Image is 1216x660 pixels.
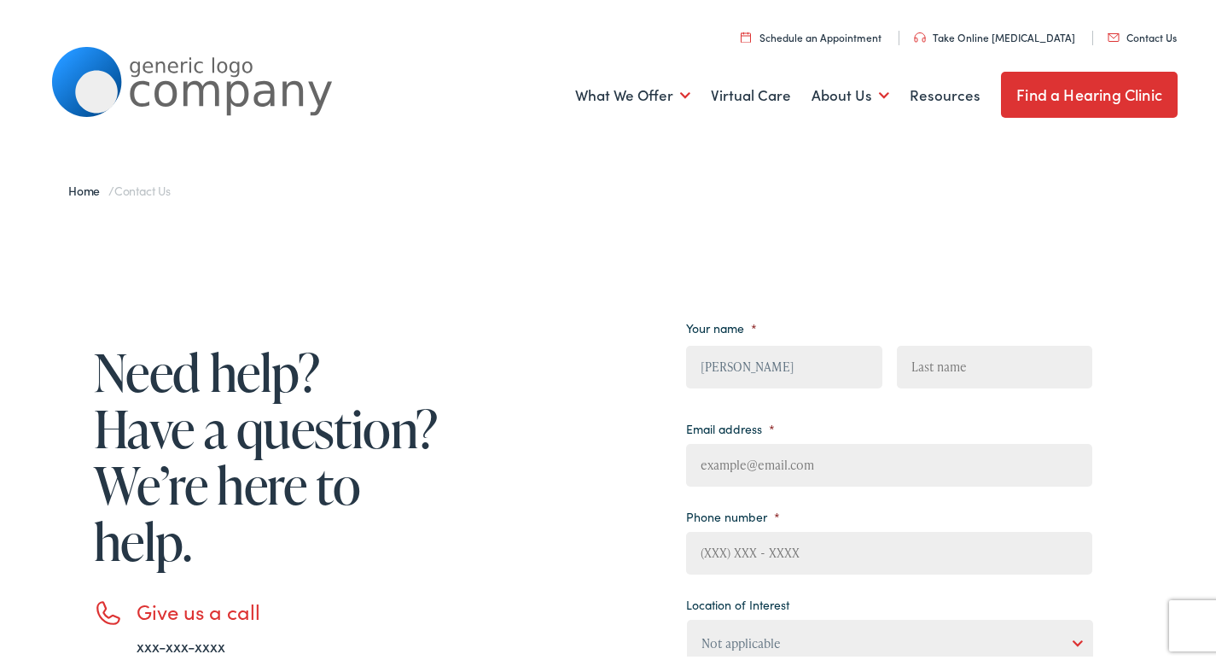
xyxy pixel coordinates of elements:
a: Virtual Care [711,61,791,124]
input: (XXX) XXX - XXXX [686,529,1092,571]
label: Location of Interest [686,593,789,609]
label: Phone number [686,505,780,521]
input: example@email.com [686,441,1092,483]
h3: Give us a call [137,596,444,621]
img: utility icon [914,29,926,39]
span: Contact Us [114,178,171,196]
span: / [68,178,171,196]
a: Contact Us [1108,26,1177,41]
h1: Need help? Have a question? We’re here to help. [94,341,444,566]
a: Home [68,178,108,196]
a: Take Online [MEDICAL_DATA] [914,26,1075,41]
img: utility icon [1108,30,1120,38]
input: First name [686,342,881,385]
a: About Us [812,61,889,124]
a: Schedule an Appointment [741,26,881,41]
a: Resources [910,61,980,124]
label: Your name [686,317,757,332]
input: Last name [897,342,1092,385]
a: xxx-xxx-xxxx [137,632,225,653]
img: utility icon [741,28,751,39]
a: Find a Hearing Clinic [1001,68,1178,114]
a: What We Offer [575,61,690,124]
label: Email address [686,418,775,433]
